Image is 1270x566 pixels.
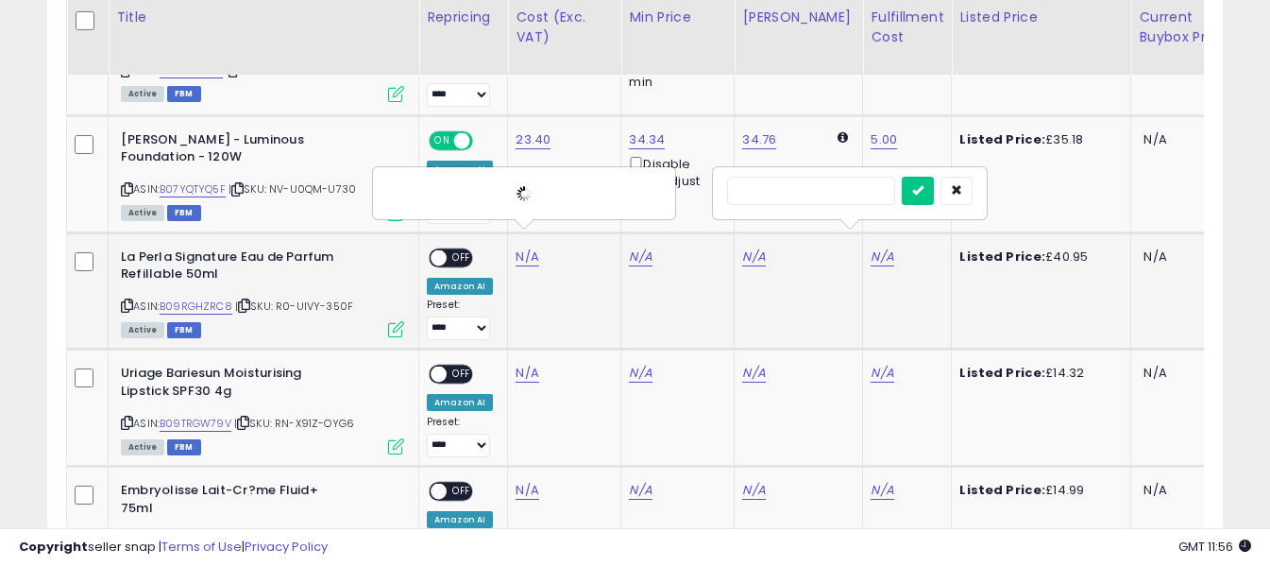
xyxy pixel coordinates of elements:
[959,481,1045,499] b: Listed Price:
[838,131,848,144] i: Calculated using Dynamic Max Price.
[1143,130,1166,148] span: N/A
[121,322,164,338] span: All listings currently available for purchase on Amazon
[516,130,550,149] a: 23.40
[167,86,201,102] span: FBM
[121,365,350,404] b: Uriage Bariesun Moisturising Lipstick SPF30 4g
[959,365,1116,382] div: £14.32
[431,133,454,149] span: ON
[629,153,720,208] div: Disable auto adjust min
[742,8,855,27] div: [PERSON_NAME]
[629,248,652,266] a: N/A
[959,482,1116,499] div: £14.99
[427,299,493,341] div: Preset:
[629,364,652,383] a: N/A
[629,481,652,500] a: N/A
[427,394,493,411] div: Amazon AI
[959,248,1045,266] b: Listed Price:
[427,64,493,107] div: Preset:
[161,538,242,556] a: Terms of Use
[234,416,354,431] span: | SKU: RN-X91Z-OYG6
[121,205,164,221] span: All listings currently available for purchase on Amazon
[121,86,164,102] span: All listings currently available for purchase on Amazon
[160,299,232,315] a: B09RGHZRC8
[229,181,356,197] span: | SKU: NV-U0QM-U730
[742,248,765,266] a: N/A
[742,364,765,383] a: N/A
[1139,8,1236,47] div: Current Buybox Price
[447,367,477,383] span: OFF
[121,131,350,171] b: [PERSON_NAME] - Luminous Foundation - 120W
[1178,538,1251,556] span: 2025-09-16 11:56 GMT
[167,322,201,338] span: FBM
[121,131,404,219] div: ASIN:
[1143,364,1166,382] span: N/A
[516,481,538,500] a: N/A
[19,538,88,556] strong: Copyright
[235,299,353,314] span: | SKU: R0-UIVY-350F
[871,248,893,266] a: N/A
[516,364,538,383] a: N/A
[447,249,477,266] span: OFF
[167,439,201,455] span: FBM
[1143,248,1166,266] span: N/A
[871,481,893,500] a: N/A
[116,8,411,27] div: Title
[427,416,493,458] div: Preset:
[121,439,164,455] span: All listings currently available for purchase on Amazon
[871,130,897,149] a: 5.00
[427,278,493,295] div: Amazon AI
[245,538,328,556] a: Privacy Policy
[447,484,477,500] span: OFF
[19,539,328,557] div: seller snap | |
[871,364,893,383] a: N/A
[959,249,1116,266] div: £40.95
[742,130,776,149] a: 34.76
[167,205,201,221] span: FBM
[160,416,231,432] a: B09TRGW79V
[121,365,404,453] div: ASIN:
[470,133,500,149] span: OFF
[959,364,1045,382] b: Listed Price:
[516,8,613,47] div: Cost (Exc. VAT)
[742,481,765,500] a: N/A
[629,130,665,149] a: 34.34
[959,8,1123,27] div: Listed Price
[629,8,726,27] div: Min Price
[121,482,350,522] b: Embryolisse Lait-Cr?me Fluid+ 75ml
[959,130,1045,148] b: Listed Price:
[121,249,404,336] div: ASIN:
[160,181,226,197] a: B07YQTYQ5F
[121,249,350,288] b: La Perla Signature Eau de Parfum Refillable 50ml
[516,248,538,266] a: N/A
[871,8,943,47] div: Fulfillment Cost
[959,131,1116,148] div: £35.18
[1143,481,1166,499] span: N/A
[121,14,404,100] div: ASIN:
[427,8,500,27] div: Repricing
[427,161,493,178] div: Amazon AI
